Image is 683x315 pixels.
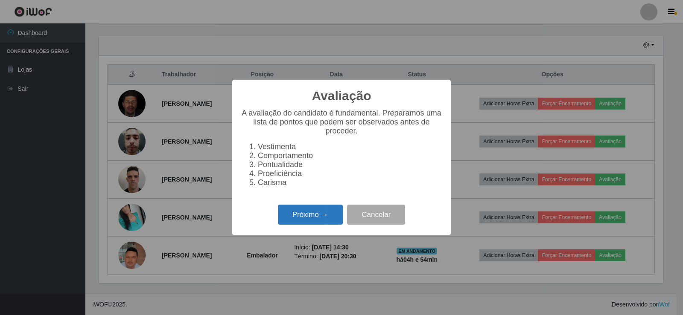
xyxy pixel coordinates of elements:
button: Próximo → [278,205,343,225]
li: Comportamento [258,151,442,160]
li: Carisma [258,178,442,187]
p: A avaliação do candidato é fundamental. Preparamos uma lista de pontos que podem ser observados a... [241,109,442,136]
h2: Avaliação [312,88,371,104]
li: Proeficiência [258,169,442,178]
button: Cancelar [347,205,405,225]
li: Pontualidade [258,160,442,169]
li: Vestimenta [258,142,442,151]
